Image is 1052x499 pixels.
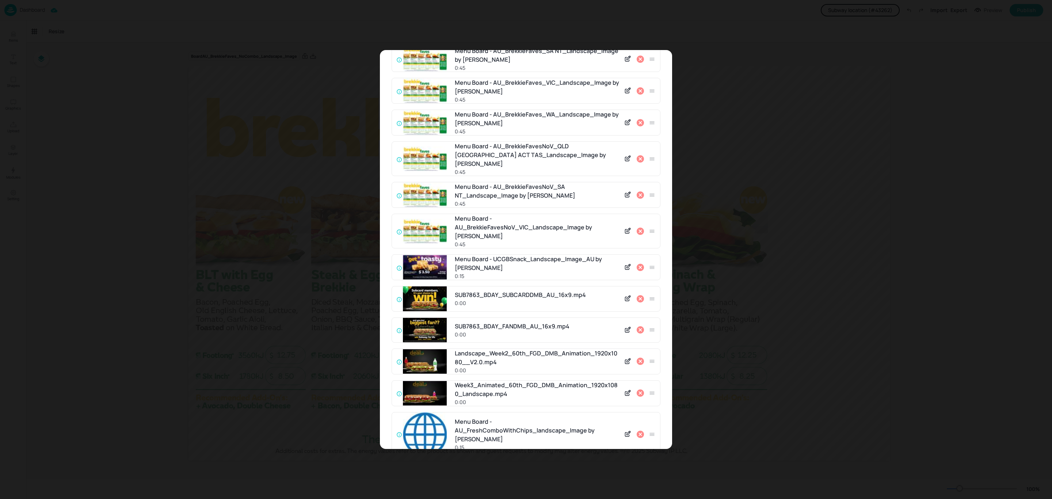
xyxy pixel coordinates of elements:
[403,219,447,243] img: Rd1E6ppmNaNAr4QD83q0rw%3D%3D
[455,142,620,168] div: Menu Board - AU_BrekkieFavesNoV_QLD [GEOGRAPHIC_DATA] ACT TAS_Landscape_Image by [PERSON_NAME]
[455,255,620,272] div: Menu Board - UCGBSnack_Landscape_Image_AU by [PERSON_NAME]
[455,290,620,299] div: SUB7863_BDAY_SUBCARDDMB_AU_16x9.mp4
[403,146,447,171] img: GGaMTCV%2BwD1V0lDmVuh2ZQ%3D%3D
[455,322,620,331] div: SUB7863_BDAY_FANDMB_AU_16x9.mp4
[455,299,620,307] div: 0:00
[455,331,620,338] div: 0:00
[455,110,620,127] div: Menu Board - AU_BrekkieFaves_WA_Landscape_Image by [PERSON_NAME]
[455,417,620,443] div: Menu Board - AU_FreshComboWithChips_landscape_Image by [PERSON_NAME]
[455,46,620,64] div: Menu Board - AU_BrekkieFaves_SA NT_Landscape_Image by [PERSON_NAME]
[455,214,620,240] div: Menu Board - AU_BrekkieFavesNoV_VIC_Landscape_Image by [PERSON_NAME]
[455,182,620,200] div: Menu Board - AU_BrekkieFavesNoV_SA NT_Landscape_Image by [PERSON_NAME]
[455,381,620,398] div: Week3_Animated_60th_FGD_DMB_Animation_1920x1080_Landscape.mp4
[455,240,620,248] div: 0:45
[403,255,447,279] img: eEL1l3rXjYNhWVprp6LITQ%3D%3D
[455,78,620,96] div: Menu Board - AU_BrekkieFaves_VIC_Landscape_Image by [PERSON_NAME]
[455,64,620,72] div: 0:45
[403,412,447,456] img: GDADASvG4MkxFoUxl9QacA%3D%3D
[455,443,620,451] div: 0:15
[403,286,447,311] img: fZlsb10W031VtDhOruHKOg%3D%3D
[455,272,620,280] div: 0:15
[455,349,620,366] div: Landscape_Week2_60th_FGD_DMB_Animation_1920x1080__V2.0.mp4
[403,381,447,405] img: K9%2FPdaQzt2QNNVL1fIM8Ow%3D%3D
[403,349,447,374] img: Psfb%2FJFrFih6idzowlbbNw%3D%3D
[455,168,620,176] div: 0:45
[403,183,447,207] img: vYcqM4OQHz2h0BJrOnDUWQ%3D%3D
[455,127,620,135] div: 0:45
[403,318,447,342] img: 1GYO0QZTvarooBBWjZEDQw%3D%3D
[455,398,620,406] div: 0:00
[403,79,447,103] img: g2JP21KTY4VbtMNVUEw1%2Bg%3D%3D
[403,110,447,135] img: Y9%2FVDlPd0mt0jKxpZNIzaA%3D%3D
[455,200,620,207] div: 0:45
[455,366,620,374] div: 0:00
[455,96,620,103] div: 0:45
[403,47,447,71] img: zOqg4vJWa30WKG%2F5hpKuUw%3D%3D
